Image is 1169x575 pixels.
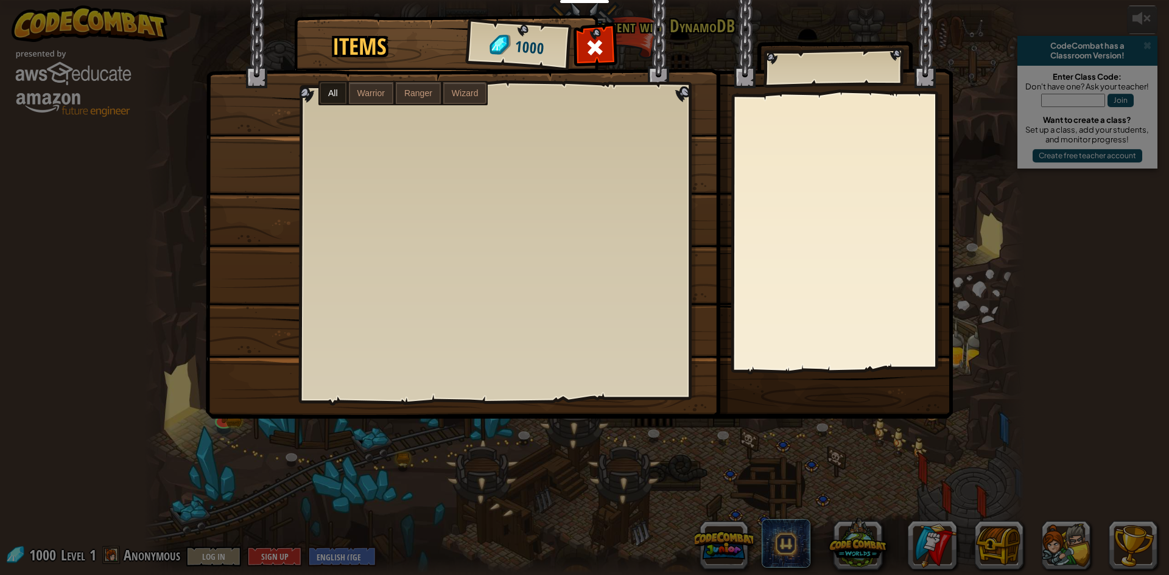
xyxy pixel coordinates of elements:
span: Wizard [452,88,479,98]
span: 1000 [514,35,545,60]
h1: Items [332,34,387,60]
span: Ranger [404,88,432,98]
span: All [328,88,338,98]
span: Warrior [357,88,385,98]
